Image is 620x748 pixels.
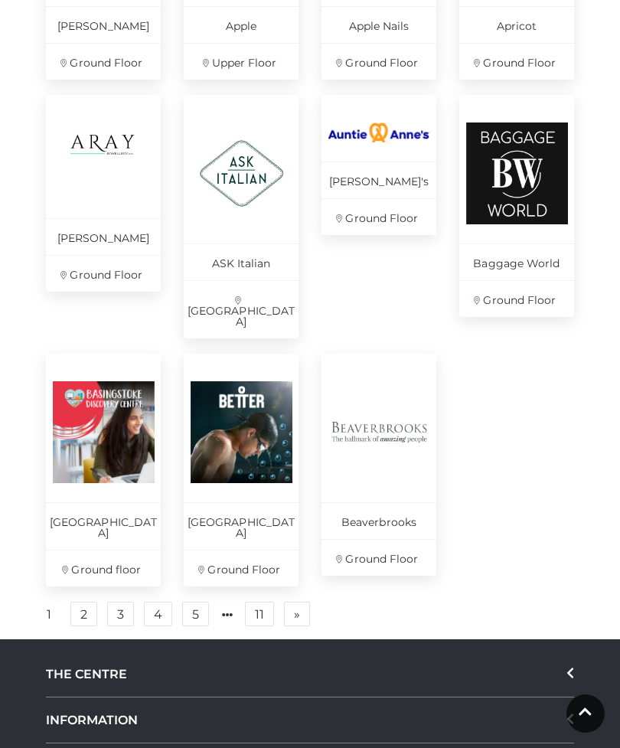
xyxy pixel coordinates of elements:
a: Beaverbrooks Ground Floor [321,354,436,576]
p: [PERSON_NAME] [46,6,161,43]
div: INFORMATION [46,697,574,743]
a: 3 [107,602,134,626]
p: Ground Floor [321,198,436,235]
a: [GEOGRAPHIC_DATA] Ground floor [46,354,161,586]
p: Ground Floor [321,43,436,80]
p: [GEOGRAPHIC_DATA] [46,502,161,550]
a: [PERSON_NAME]'s Ground Floor [321,95,436,235]
p: [PERSON_NAME] [46,218,161,255]
a: Next [284,602,310,626]
a: [PERSON_NAME] Ground Floor [46,95,161,292]
a: 2 [70,602,97,626]
p: Apple [184,6,299,43]
p: Ground floor [46,550,161,586]
p: [GEOGRAPHIC_DATA] [184,280,299,338]
a: 1 [38,603,60,627]
span: » [294,609,300,619]
p: Apricot [459,6,574,43]
p: Baggage World [459,243,574,280]
p: ASK Italian [184,243,299,280]
a: 4 [144,602,172,626]
p: Upper Floor [184,43,299,80]
div: THE CENTRE [46,652,574,697]
p: Ground Floor [459,43,574,80]
p: [PERSON_NAME]'s [321,162,436,198]
p: Apple Nails [321,6,436,43]
a: ASK Italian [GEOGRAPHIC_DATA] [184,95,299,338]
p: Ground Floor [459,280,574,317]
p: [GEOGRAPHIC_DATA] [184,502,299,550]
p: Beaverbrooks [321,502,436,539]
a: Baggage World Ground Floor [459,95,574,317]
p: Ground Floor [321,539,436,576]
p: Ground Floor [46,255,161,292]
p: Ground Floor [184,550,299,586]
p: Ground Floor [46,43,161,80]
a: 5 [182,602,209,626]
a: 11 [245,602,274,626]
a: [GEOGRAPHIC_DATA] Ground Floor [184,354,299,586]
